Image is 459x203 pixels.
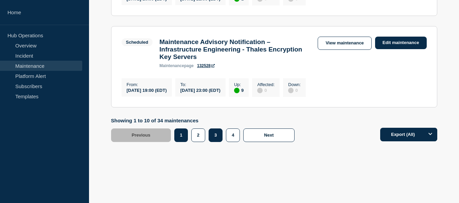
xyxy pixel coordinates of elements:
div: disabled [257,88,263,93]
p: page [159,63,194,68]
div: 0 [288,87,301,93]
a: View maintenance [318,37,371,50]
div: up [234,88,240,93]
p: Affected : [257,82,275,87]
p: To : [180,82,220,87]
button: 1 [174,128,188,142]
p: Down : [288,82,301,87]
p: Showing 1 to 10 of 34 maintenances [111,118,298,123]
span: Previous [132,133,151,138]
button: Export (All) [380,128,437,141]
button: Options [424,128,437,141]
button: 3 [209,128,223,142]
span: maintenance [159,63,184,68]
p: From : [127,82,167,87]
div: disabled [288,88,294,93]
div: 9 [234,87,244,93]
button: 4 [226,128,240,142]
button: Previous [111,128,171,142]
a: Edit maintenance [375,37,427,49]
span: Next [264,133,273,138]
a: 132528 [197,63,215,68]
button: Next [243,128,294,142]
button: 2 [191,128,205,142]
div: Scheduled [126,40,148,45]
h3: Maintenance Advisory Notification – Infrastructure Engineering - Thales Encryption Key Servers [159,38,311,61]
p: Up : [234,82,244,87]
div: [DATE] 19:00 (EDT) [127,87,167,93]
div: 0 [257,87,275,93]
div: [DATE] 23:00 (EDT) [180,87,220,93]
